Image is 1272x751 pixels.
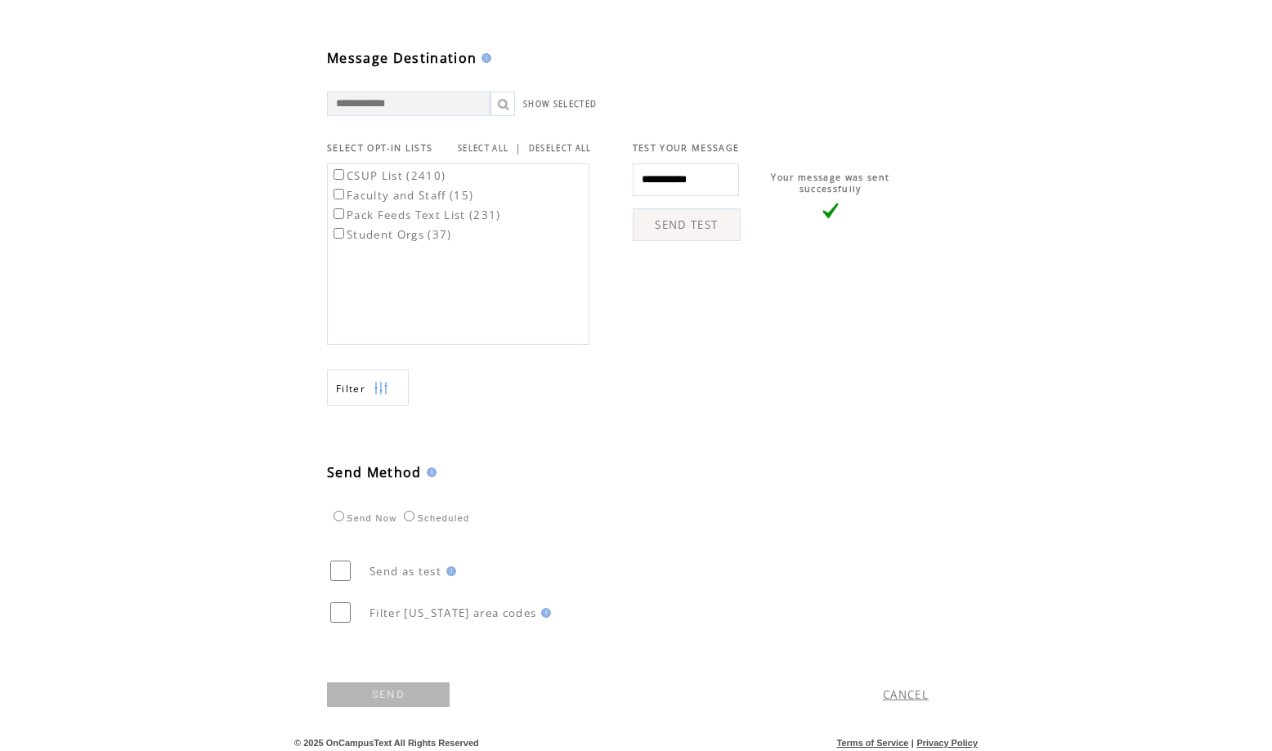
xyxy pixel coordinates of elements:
[334,169,344,180] input: CSUP List (2410)
[529,143,592,154] a: DESELECT ALL
[327,369,409,406] a: Filter
[883,687,929,702] a: CANCEL
[477,53,491,63] img: help.gif
[515,141,522,155] span: |
[330,208,501,222] label: Pack Feeds Text List (231)
[334,208,344,219] input: Pack Feeds Text List (231)
[916,738,978,748] a: Privacy Policy
[633,142,740,154] span: TEST YOUR MESSAGE
[771,172,889,194] span: Your message was sent successfully
[370,564,441,579] span: Send as test
[327,49,477,67] span: Message Destination
[837,738,909,748] a: Terms of Service
[404,511,414,521] input: Scheduled
[330,168,446,183] label: CSUP List (2410)
[327,463,422,481] span: Send Method
[327,682,450,707] a: SEND
[523,99,597,110] a: SHOW SELECTED
[330,227,452,242] label: Student Orgs (37)
[536,608,551,618] img: help.gif
[294,738,479,748] span: © 2025 OnCampusText All Rights Reserved
[374,370,388,407] img: filters.png
[633,208,741,241] a: SEND TEST
[327,142,432,154] span: SELECT OPT-IN LISTS
[370,606,536,620] span: Filter [US_STATE] area codes
[334,228,344,239] input: Student Orgs (37)
[458,143,508,154] a: SELECT ALL
[334,189,344,199] input: Faculty and Staff (15)
[329,513,396,523] label: Send Now
[822,203,839,219] img: vLarge.png
[400,513,469,523] label: Scheduled
[336,382,365,396] span: Show filters
[422,467,437,477] img: help.gif
[911,738,914,748] span: |
[330,188,473,203] label: Faculty and Staff (15)
[441,566,456,576] img: help.gif
[334,511,344,521] input: Send Now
